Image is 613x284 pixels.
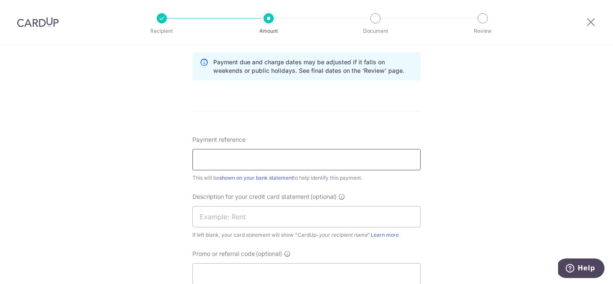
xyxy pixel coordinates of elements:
[130,27,193,35] p: Recipient
[237,27,300,35] p: Amount
[451,27,514,35] p: Review
[310,192,337,201] span: (optional)
[371,232,399,238] a: Learn more
[213,58,413,75] p: Payment due and charge dates may be adjusted if it falls on weekends or public holidays. See fina...
[17,17,59,27] img: CardUp
[558,258,604,280] iframe: Opens a widget where you can find more information
[192,231,421,239] div: If left blank, your card statement will show "CardUp- ".
[319,232,367,238] i: your recipient name
[192,192,309,201] span: Description for your credit card statement
[219,175,293,181] a: shown on your bank statement
[192,135,246,144] span: Payment reference
[256,250,282,258] span: (optional)
[192,206,421,227] input: Example: Rent
[192,250,255,258] span: Promo or referral code
[344,27,407,35] p: Document
[192,174,421,182] div: This will be to help identify this payment.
